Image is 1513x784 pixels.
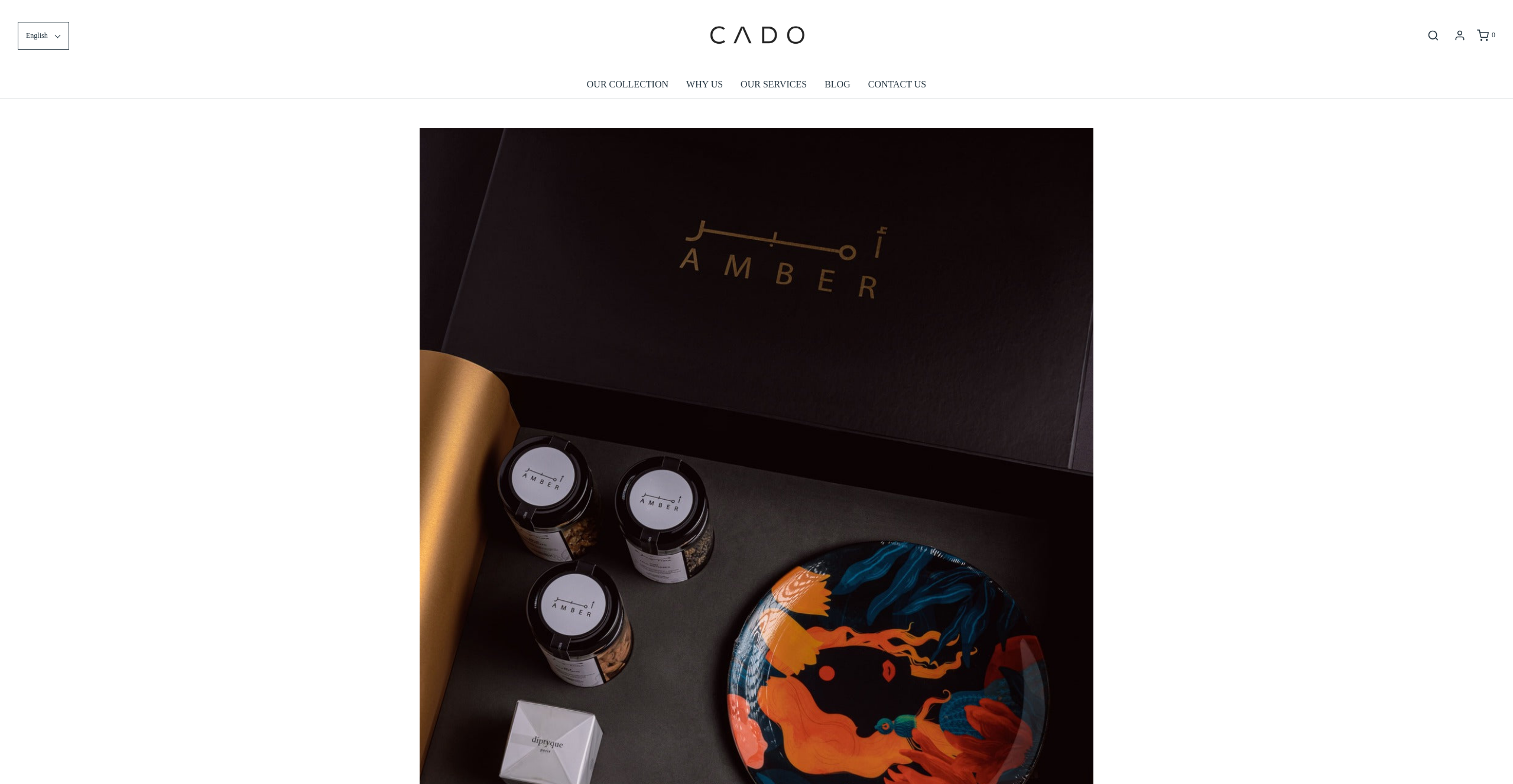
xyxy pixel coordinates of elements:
[18,22,69,50] button: English
[706,9,807,62] img: cadogifting
[868,71,926,98] a: CONTACT US
[686,71,723,98] a: WHY US
[587,71,668,98] a: OUR COLLECTION
[824,71,850,98] a: BLOG
[26,30,48,41] span: English
[1423,29,1444,42] button: Open search bar
[1476,30,1495,41] a: 0
[1492,31,1495,39] span: 0
[741,71,807,98] a: OUR SERVICES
